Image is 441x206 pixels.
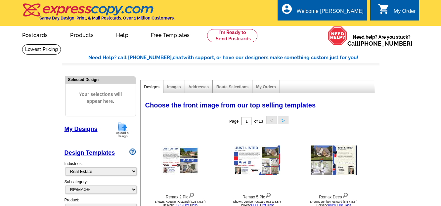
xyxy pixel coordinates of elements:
[144,191,217,200] div: Remax 2 Pic
[394,8,416,18] div: My Order
[265,191,271,198] img: view design details
[328,26,347,45] img: help
[145,102,316,109] span: Choose the front image from our top selling templates
[378,3,390,15] i: shopping_cart
[281,3,293,15] i: account_circle
[39,16,175,21] h4: Same Day Design, Print, & Mail Postcards. Over 1 Million Customers.
[378,7,416,16] a: shopping_cart My Order
[256,85,276,89] a: My Orders
[144,85,160,89] a: Designs
[359,40,413,47] a: [PHONE_NUMBER]
[70,84,131,111] span: Your selections will appear here.
[216,85,248,89] a: Route Selections
[189,85,209,89] a: Addresses
[106,27,139,42] a: Help
[311,145,357,175] img: Remax Deco
[65,126,98,132] a: My Designs
[188,191,195,198] img: view design details
[22,8,175,21] a: Same Day Design, Print, & Mail Postcards. Over 1 Million Customers.
[12,27,59,42] a: Postcards
[66,76,136,83] div: Selected Design
[65,179,136,197] div: Subcategory:
[347,40,413,47] span: Call
[348,185,441,206] iframe: LiveChat chat widget
[266,116,277,124] button: <
[234,145,280,175] img: Remax 5 Pic
[278,116,288,124] button: >
[229,119,239,124] span: Page
[221,191,293,200] div: Remax 5 Pic
[297,8,364,18] div: Welcome [PERSON_NAME]
[254,119,263,124] span: of 13
[347,34,416,47] span: Need help? Are you stuck?
[114,121,131,138] img: upload-design
[167,85,181,89] a: Images
[342,191,348,198] img: view design details
[60,27,104,42] a: Products
[65,157,136,179] div: Industries:
[297,191,370,200] div: Remax Deco
[88,54,379,62] div: Need Help? call [PHONE_NUMBER], with support, or have our designers make something custom just fo...
[140,27,200,42] a: Free Templates
[65,149,115,156] a: Design Templates
[161,146,199,175] img: Remax 2 Pic
[129,148,136,155] img: design-wizard-help-icon.png
[173,55,183,61] span: chat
